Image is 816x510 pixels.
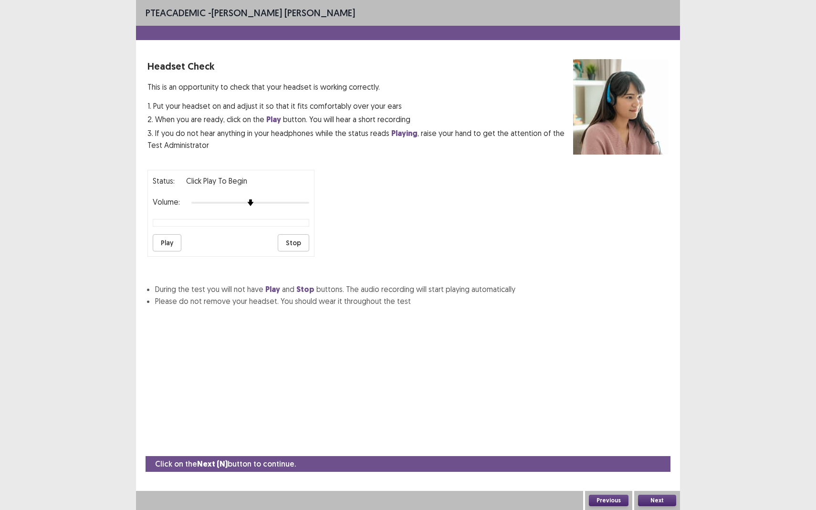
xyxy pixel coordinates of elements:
p: 2. When you are ready, click on the button. You will hear a short recording [147,114,573,125]
p: Headset Check [147,59,573,73]
span: PTE academic [146,7,206,19]
img: arrow-thumb [247,199,254,206]
strong: Play [266,114,281,125]
p: This is an opportunity to check that your headset is working correctly. [147,81,573,93]
p: Volume: [153,196,180,208]
li: Please do not remove your headset. You should wear it throughout the test [155,295,669,307]
strong: Play [265,284,280,294]
strong: Next (N) [197,459,228,469]
p: 1. Put your headset on and adjust it so that it fits comfortably over your ears [147,100,573,112]
button: Play [153,234,181,251]
strong: Stop [296,284,314,294]
button: Stop [278,234,309,251]
p: Click on the button to continue. [155,458,296,470]
img: headset test [573,59,669,155]
strong: Playing [391,128,418,138]
p: 3. If you do not hear anything in your headphones while the status reads , raise your hand to get... [147,127,573,151]
li: During the test you will not have and buttons. The audio recording will start playing automatically [155,283,669,295]
button: Next [638,495,676,506]
p: - [PERSON_NAME] [PERSON_NAME] [146,6,355,20]
button: Previous [589,495,628,506]
p: Status: [153,175,175,187]
p: Click Play to Begin [186,175,247,187]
